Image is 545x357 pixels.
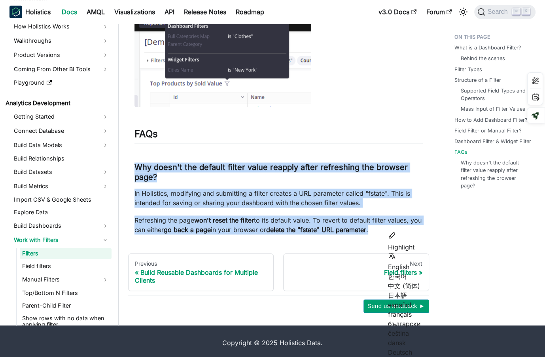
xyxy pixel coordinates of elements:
a: What is a Dashboard Filter? [454,44,521,51]
div: Build Reusable Dashboards for Multiple Clients [135,268,267,284]
div: 中文 (简体) [388,281,490,291]
img: Holistics [9,6,22,18]
div: čeština [388,329,490,338]
div: français [388,310,490,319]
div: Previous [135,260,267,267]
a: Supported Field Types and Operators [461,87,530,102]
a: Connect Database [11,125,112,137]
a: Structure of a Filter [454,76,501,84]
strong: delete the "fstate" URL parameter [266,226,366,234]
a: Work with Filters [11,234,112,246]
a: Explore Data [11,207,112,218]
a: Dashboard Filter & Widget Filter [454,138,531,145]
a: Parent-Child Filter [20,300,112,311]
a: Top/Bottom N Filters [20,287,112,298]
div: Next [290,260,422,267]
a: Behind the scenes [461,55,505,62]
a: Visualizations [110,6,160,18]
a: v3.0 Docs [374,6,421,18]
p: In Holistics, modifying and submitting a filter creates a URL parameter called "fstate". This is ... [134,189,423,208]
a: Show rows with no data when applying filter [20,313,112,330]
a: Analytics Development [3,98,112,109]
a: Field Filter or Manual Filter? [454,127,522,134]
a: PreviousBuild Reusable Dashboards for Multiple Clients [128,253,274,291]
span: Search [485,8,513,15]
a: Import CSV & Google Sheets [11,194,112,205]
a: Roadmap [231,6,269,18]
a: How Holistics Works [11,20,112,33]
a: Why doesn't the default filter value reapply after refreshing the browser page? [461,159,530,189]
button: Search (Command+K) [474,5,536,19]
h2: FAQs [134,128,423,143]
a: Filters [20,248,112,259]
a: NextField filters [283,253,429,291]
a: API [160,6,179,18]
a: Release Notes [179,6,231,18]
a: How to Add Dashboard Filter? [454,116,528,124]
a: Getting Started [11,110,112,123]
div: Copyright © 2025 Holistics Data. [57,338,488,348]
a: Manual Filters [20,273,112,286]
a: Product Versions [11,49,112,61]
span: Send us feedback ► [367,301,425,311]
div: Highlight [388,242,490,252]
a: Docs [57,6,82,18]
button: Switch between dark and light mode (currently light mode) [457,6,469,18]
a: Playground [11,77,112,88]
b: Holistics [25,7,51,17]
div: 日本語 [388,291,490,300]
div: български [388,319,490,329]
nav: Docs pages [128,253,429,291]
a: AMQL [82,6,110,18]
a: Forum [421,6,456,18]
div: 한국어 [388,272,490,281]
a: Filter Types [454,66,482,73]
div: Field filters [290,268,422,276]
a: Build Data Models [11,139,112,151]
button: Send us feedback ► [363,299,429,313]
a: Coming From Other BI Tools [11,63,112,76]
kbd: ⌘ [512,8,520,15]
div: dansk [388,338,490,348]
a: Build Metrics [11,180,112,193]
div: English [388,262,490,272]
a: Build Relationships [11,153,112,164]
a: Build Dashboards [11,219,112,232]
strong: go back a page [164,226,211,234]
a: HolisticsHolistics [9,6,51,18]
strong: won't reset the filter [194,216,254,224]
a: Mass Input of Filter Values [461,105,525,113]
div: español [388,300,490,310]
a: Field filters [20,261,112,272]
a: Build Datasets [11,166,112,178]
h3: Why doesn't the default filter value reapply after refreshing the browser page? [134,162,423,182]
kbd: K [522,8,530,15]
a: FAQs [454,148,467,156]
a: Walkthroughs [11,34,112,47]
p: Refreshing the page to its default value. To revert to default filter values, you can either in y... [134,215,423,234]
div: Deutsch [388,348,490,357]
